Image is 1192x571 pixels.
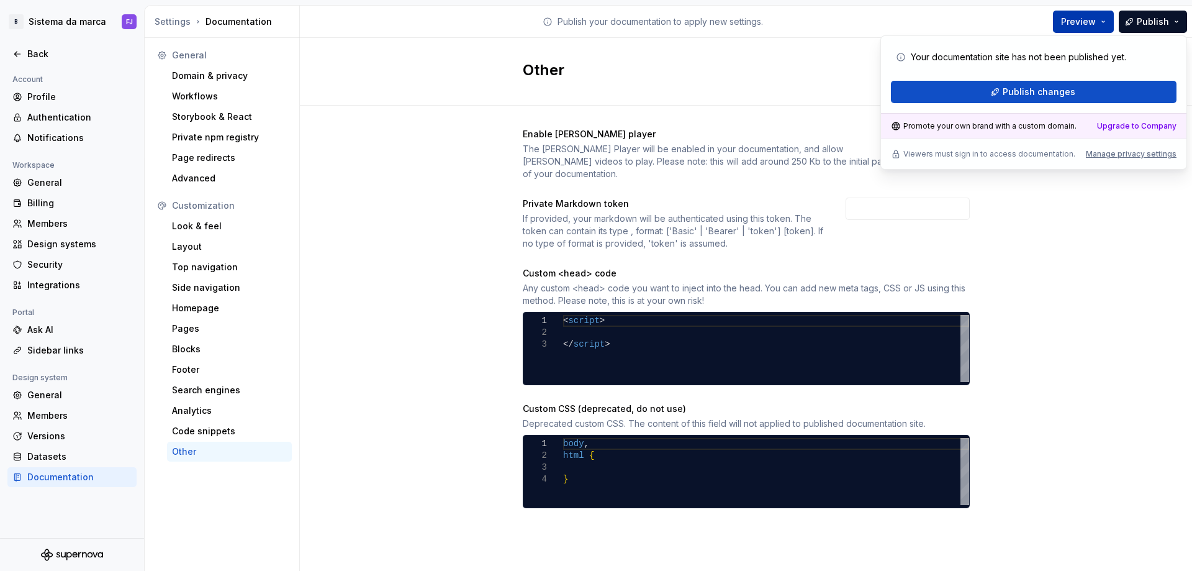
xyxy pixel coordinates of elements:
[167,66,292,86] a: Domain & privacy
[167,319,292,339] a: Pages
[523,438,547,450] div: 1
[9,14,24,29] div: B
[27,279,132,291] div: Integrations
[523,60,955,80] h2: Other
[27,48,132,60] div: Back
[41,549,103,561] svg: Supernova Logo
[7,275,137,295] a: Integrations
[172,172,287,185] div: Advanced
[563,450,584,460] span: html
[1061,16,1096,28] span: Preview
[172,49,287,62] div: General
[172,425,287,437] div: Code snippets
[523,462,547,473] div: 3
[27,217,132,230] div: Members
[27,132,132,144] div: Notifications
[891,121,1077,131] div: Promote your own brand with a custom domain.
[523,212,823,250] div: If provided, your markdown will be authenticated using this token. The token can contain its type...
[172,199,287,212] div: Customization
[7,72,48,87] div: Account
[27,471,132,483] div: Documentation
[167,148,292,168] a: Page redirects
[7,467,137,487] a: Documentation
[563,474,568,484] span: }
[584,439,589,449] span: ,
[172,322,287,335] div: Pages
[27,324,132,336] div: Ask AI
[27,238,132,250] div: Design systems
[27,389,132,401] div: General
[29,16,106,28] div: Sistema da marca
[167,360,292,380] a: Footer
[7,128,137,148] a: Notifications
[7,370,73,385] div: Design system
[167,298,292,318] a: Homepage
[568,316,599,326] span: script
[7,406,137,426] a: Members
[7,305,39,320] div: Portal
[523,418,970,430] div: Deprecated custom CSS. The content of this field will not applied to published documentation site.
[27,344,132,357] div: Sidebar links
[523,450,547,462] div: 2
[172,261,287,273] div: Top navigation
[563,439,584,449] span: body
[523,143,914,180] div: The [PERSON_NAME] Player will be enabled in your documentation, and allow [PERSON_NAME] videos to...
[7,447,137,467] a: Datasets
[167,278,292,298] a: Side navigation
[155,16,191,28] button: Settings
[7,107,137,127] a: Authentication
[523,198,823,210] div: Private Markdown token
[172,343,287,355] div: Blocks
[7,173,137,193] a: General
[7,340,137,360] a: Sidebar links
[167,237,292,257] a: Layout
[523,327,547,339] div: 2
[27,409,132,422] div: Members
[1097,121,1176,131] a: Upgrade to Company
[172,90,287,103] div: Workflows
[172,445,287,458] div: Other
[563,339,574,349] span: </
[599,316,604,326] span: >
[27,430,132,442] div: Versions
[563,316,568,326] span: <
[167,168,292,188] a: Advanced
[27,111,132,124] div: Authentication
[172,384,287,396] div: Search engines
[523,267,970,280] div: Custom <head> code
[172,302,287,314] div: Homepage
[7,193,137,213] a: Billing
[7,158,60,173] div: Workspace
[167,127,292,147] a: Private npm registry
[172,363,287,376] div: Footer
[27,197,132,209] div: Billing
[167,216,292,236] a: Look & feel
[523,128,914,140] div: Enable [PERSON_NAME] player
[891,81,1176,103] button: Publish changes
[7,87,137,107] a: Profile
[167,86,292,106] a: Workflows
[27,176,132,189] div: General
[2,8,142,35] button: BSistema da marcaFJ
[27,258,132,271] div: Security
[172,281,287,294] div: Side navigation
[558,16,763,28] p: Publish your documentation to apply new settings.
[27,91,132,103] div: Profile
[167,380,292,400] a: Search engines
[1137,16,1169,28] span: Publish
[167,442,292,462] a: Other
[27,450,132,463] div: Datasets
[1053,11,1114,33] button: Preview
[172,404,287,417] div: Analytics
[589,450,594,460] span: {
[7,255,137,275] a: Security
[911,51,1126,63] p: Your documentation site has not been published yet.
[126,17,133,27] div: FJ
[172,240,287,253] div: Layout
[523,473,547,485] div: 4
[1003,86,1075,98] span: Publish changes
[7,234,137,254] a: Design systems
